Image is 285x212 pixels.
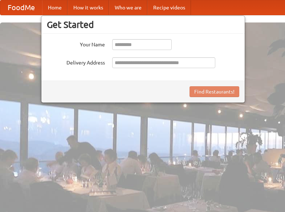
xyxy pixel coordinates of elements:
[147,0,191,15] a: Recipe videos
[47,39,105,48] label: Your Name
[47,19,239,30] h3: Get Started
[47,57,105,66] label: Delivery Address
[109,0,147,15] a: Who we are
[68,0,109,15] a: How it works
[0,0,42,15] a: FoodMe
[42,0,68,15] a: Home
[190,86,239,97] button: Find Restaurants!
